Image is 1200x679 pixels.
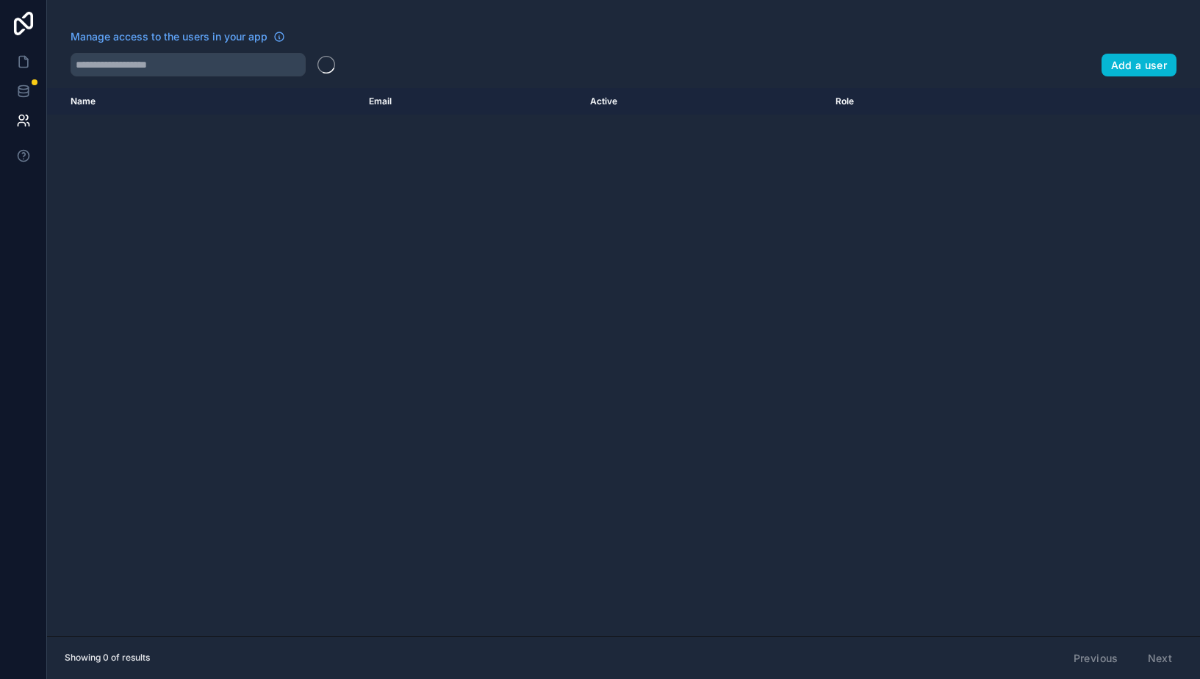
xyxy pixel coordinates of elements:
th: Email [360,88,581,115]
div: scrollable content [47,88,1200,636]
th: Role [827,88,1024,115]
a: Manage access to the users in your app [71,29,285,44]
span: Manage access to the users in your app [71,29,267,44]
span: Showing 0 of results [65,652,150,664]
button: Add a user [1102,54,1177,77]
th: Name [47,88,360,115]
th: Active [581,88,826,115]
